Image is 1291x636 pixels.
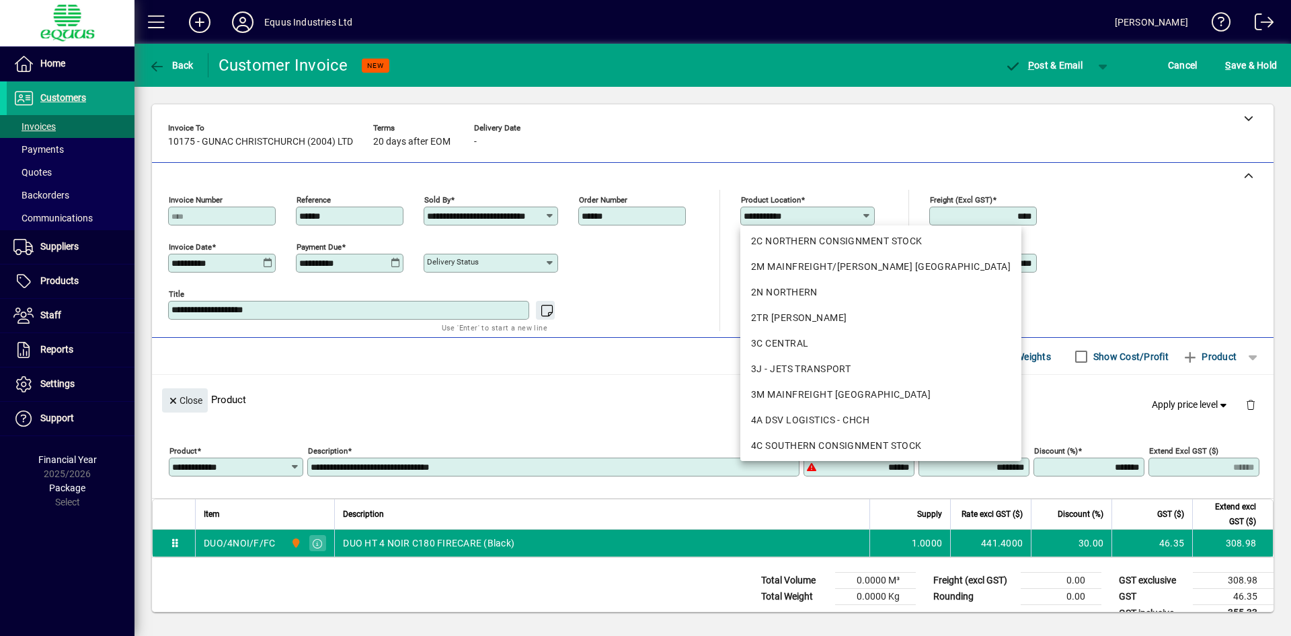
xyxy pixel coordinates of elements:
td: 30.00 [1031,530,1111,557]
app-page-header-button: Close [159,394,211,406]
a: Logout [1245,3,1274,46]
button: Delete [1235,388,1267,421]
a: Knowledge Base [1202,3,1231,46]
td: 308.98 [1192,530,1273,557]
td: 0.00 [1021,589,1101,605]
span: NEW [367,61,384,70]
mat-label: Invoice number [169,195,223,205]
mat-label: Discount (%) [1034,446,1078,456]
a: Support [7,402,134,435]
span: Back [149,60,194,71]
mat-label: Title [169,289,184,299]
span: Suppliers [40,241,79,252]
a: Communications [7,207,134,229]
td: Total Volume [754,573,835,589]
a: Backorders [7,184,134,207]
td: 0.0000 M³ [835,573,916,589]
span: S [1225,60,1230,71]
span: Backorders [13,190,69,201]
mat-label: Extend excl GST ($) [1149,446,1218,456]
td: GST [1112,589,1193,605]
div: 4A DSV LOGISTICS - CHCH [751,413,1011,427]
mat-option: 4M MAINFREIGHT/OWENS CHRISTCHURCH [740,458,1021,484]
button: Product [1175,345,1243,369]
td: GST inclusive [1112,605,1193,622]
span: 4S SOUTHERN [287,536,303,551]
mat-option: 4A DSV LOGISTICS - CHCH [740,407,1021,433]
span: Rate excl GST ($) [962,507,1023,522]
mat-option: 3J - JETS TRANSPORT [740,356,1021,382]
div: 2C NORTHERN CONSIGNMENT STOCK [751,234,1011,248]
span: Discount (%) [1058,507,1103,522]
mat-label: Description [308,446,348,456]
button: Post & Email [998,53,1089,77]
a: Payments [7,138,134,161]
button: Add [178,10,221,34]
span: Product [1182,346,1237,367]
a: Reports [7,333,134,367]
label: Show Line Volumes/Weights [925,350,1051,363]
a: Products [7,264,134,298]
button: Profile [221,10,264,34]
td: 0.0000 Kg [835,589,916,605]
span: Supply [917,507,942,522]
span: Support [40,413,74,423]
td: 46.35 [1111,530,1192,557]
mat-label: Delivery status [427,257,479,267]
td: 308.98 [1193,573,1274,589]
span: Financial Year [38,454,97,465]
div: Equus Industries Ltd [264,11,353,33]
span: Customers [40,92,86,103]
button: Apply price level [1146,393,1235,417]
span: Staff [40,310,61,320]
div: 3M MAINFREIGHT [GEOGRAPHIC_DATA] [751,388,1011,402]
div: 2TR [PERSON_NAME] [751,311,1011,325]
span: Item [204,507,220,522]
div: [PERSON_NAME] [1115,11,1188,33]
mat-label: Invoice date [169,242,212,252]
span: 20 days after EOM [373,137,451,147]
mat-label: Order number [579,195,627,205]
span: DUO HT 4 NOIR C180 FIRECARE (Black) [343,536,514,550]
a: Suppliers [7,230,134,264]
span: Close [167,390,202,412]
td: 355.33 [1193,605,1274,622]
div: 3C CENTRAL [751,337,1011,351]
mat-option: 3C CENTRAL [740,330,1021,356]
label: Show Cost/Profit [1091,350,1169,363]
mat-label: Product [169,446,197,456]
span: Extend excl GST ($) [1201,499,1256,529]
a: Invoices [7,115,134,138]
div: Product [152,375,1274,424]
span: Invoices [13,121,56,132]
mat-label: Freight (excl GST) [930,195,992,205]
a: Home [7,47,134,81]
span: Description [343,507,384,522]
button: Close [162,388,208,413]
span: Communications [13,213,93,223]
mat-option: 3M MAINFREIGHT WELLINGTON [740,382,1021,407]
span: Home [40,58,65,69]
span: Products [40,275,79,286]
span: Package [49,483,85,493]
app-page-header-button: Delete [1235,398,1267,411]
mat-label: Reference [297,195,331,205]
td: Total Weight [754,589,835,605]
span: GST ($) [1157,507,1184,522]
div: 4C SOUTHERN CONSIGNMENT STOCK [751,439,1011,453]
a: Staff [7,299,134,332]
td: Freight (excl GST) [927,573,1021,589]
mat-option: 2N NORTHERN [740,279,1021,305]
div: DUO/4NOI/F/FC [204,536,275,550]
mat-option: 2M MAINFREIGHT/OWENS AUCKLAND [740,254,1021,279]
a: Settings [7,367,134,401]
div: 3J - JETS TRANSPORT [751,362,1011,376]
span: Reports [40,344,73,355]
span: Quotes [13,167,52,178]
span: Payments [13,144,64,155]
button: Cancel [1165,53,1201,77]
app-page-header-button: Back [134,53,208,77]
div: 2M MAINFREIGHT/[PERSON_NAME] [GEOGRAPHIC_DATA] [751,260,1011,274]
span: Settings [40,378,75,389]
button: Back [145,53,197,77]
